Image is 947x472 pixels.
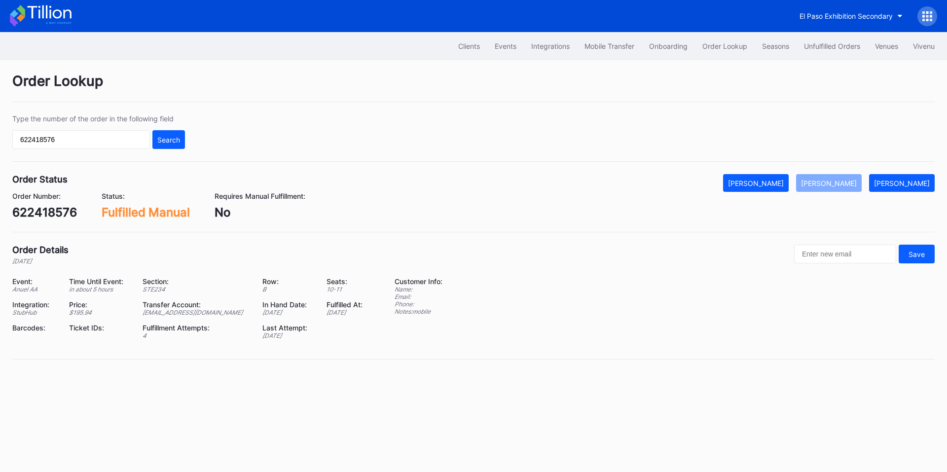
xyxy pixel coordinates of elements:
[524,37,577,55] button: Integrations
[152,130,185,149] button: Search
[12,130,150,149] input: GT59662
[143,309,250,316] div: [EMAIL_ADDRESS][DOMAIN_NAME]
[12,257,69,265] div: [DATE]
[143,277,250,286] div: Section:
[728,179,784,187] div: [PERSON_NAME]
[69,277,131,286] div: Time Until Event:
[12,114,185,123] div: Type the number of the order in the following field
[395,293,442,300] div: Email:
[12,174,68,184] div: Order Status
[584,42,634,50] div: Mobile Transfer
[12,73,935,102] div: Order Lookup
[577,37,642,55] button: Mobile Transfer
[327,300,370,309] div: Fulfilled At:
[157,136,180,144] div: Search
[913,42,935,50] div: Vivenu
[395,286,442,293] div: Name:
[12,192,77,200] div: Order Number:
[762,42,789,50] div: Seasons
[262,300,315,309] div: In Hand Date:
[69,309,131,316] div: $ 195.94
[262,309,315,316] div: [DATE]
[262,324,315,332] div: Last Attempt:
[868,37,906,55] button: Venues
[797,37,868,55] button: Unfulfilled Orders
[642,37,695,55] button: Onboarding
[12,324,57,332] div: Barcodes:
[395,300,442,308] div: Phone:
[262,332,315,339] div: [DATE]
[327,286,370,293] div: 10 - 11
[69,300,131,309] div: Price:
[909,250,925,258] div: Save
[702,42,747,50] div: Order Lookup
[801,179,857,187] div: [PERSON_NAME]
[102,192,190,200] div: Status:
[531,42,570,50] div: Integrations
[395,308,442,315] div: Notes: mobile
[796,174,862,192] button: [PERSON_NAME]
[869,174,935,192] button: [PERSON_NAME]
[262,286,315,293] div: B
[451,37,487,55] button: Clients
[874,179,930,187] div: [PERSON_NAME]
[327,309,370,316] div: [DATE]
[102,205,190,219] div: Fulfilled Manual
[695,37,755,55] button: Order Lookup
[327,277,370,286] div: Seats:
[794,245,896,263] input: Enter new email
[804,42,860,50] div: Unfulfilled Orders
[143,286,250,293] div: STE234
[215,205,305,219] div: No
[906,37,942,55] button: Vivenu
[12,245,69,255] div: Order Details
[12,205,77,219] div: 622418576
[495,42,516,50] div: Events
[12,309,57,316] div: StubHub
[262,277,315,286] div: Row:
[792,7,910,25] button: El Paso Exhibition Secondary
[143,300,250,309] div: Transfer Account:
[395,277,442,286] div: Customer Info:
[899,245,935,263] button: Save
[12,286,57,293] div: Anuel AA
[755,37,797,55] button: Seasons
[143,332,250,339] div: 4
[723,174,789,192] button: [PERSON_NAME]
[215,192,305,200] div: Requires Manual Fulfillment:
[12,300,57,309] div: Integration:
[69,286,131,293] div: in about 5 hours
[875,42,898,50] div: Venues
[649,42,688,50] div: Onboarding
[800,12,893,20] div: El Paso Exhibition Secondary
[69,324,131,332] div: Ticket IDs:
[487,37,524,55] button: Events
[143,324,250,332] div: Fulfillment Attempts:
[458,42,480,50] div: Clients
[12,277,57,286] div: Event:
